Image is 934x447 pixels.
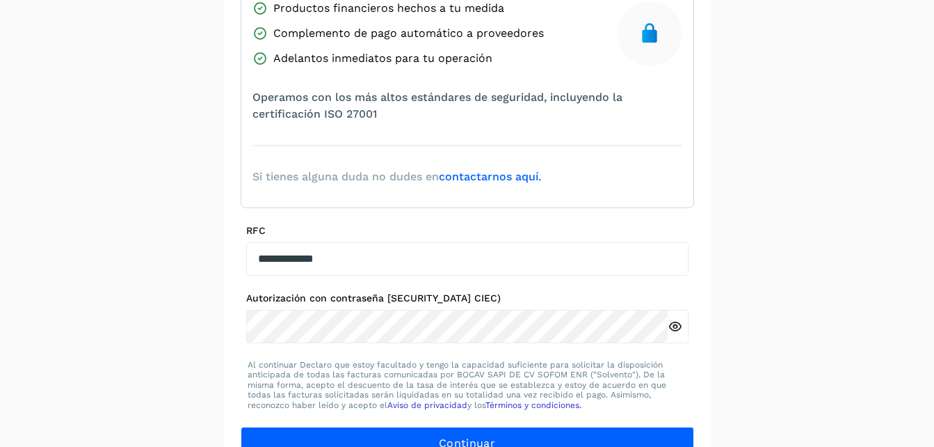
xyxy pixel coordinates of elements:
a: Términos y condiciones. [485,400,581,410]
span: Complemento de pago automático a proveedores [273,25,544,42]
label: Autorización con contraseña [SECURITY_DATA] CIEC) [246,292,689,304]
label: RFC [246,225,689,237]
span: Operamos con los más altos estándares de seguridad, incluyendo la certificación ISO 27001 [252,89,682,123]
p: Al continuar Declaro que estoy facultado y tengo la capacidad suficiente para solicitar la dispos... [248,360,687,410]
span: Si tienes alguna duda no dudes en [252,168,541,185]
a: contactarnos aquí. [439,170,541,183]
span: Adelantos inmediatos para tu operación [273,50,492,67]
img: secure [638,22,661,45]
a: Aviso de privacidad [387,400,467,410]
